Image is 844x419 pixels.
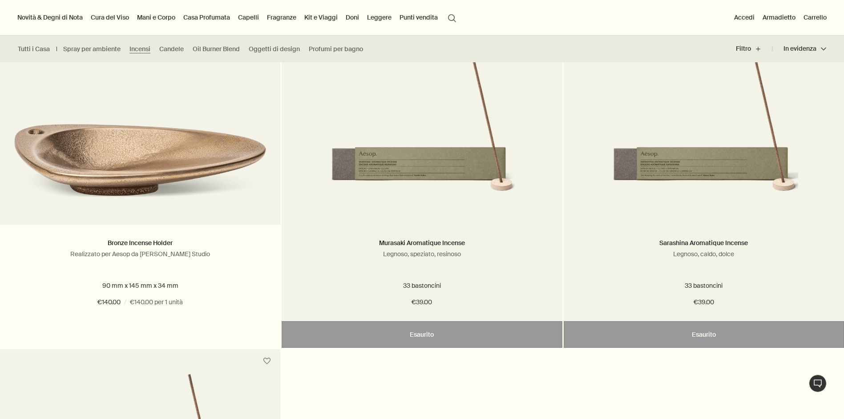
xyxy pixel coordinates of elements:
a: A stick of Murasaki Aromatique Incense in the Kanuma pumice holder, alongside carton packaging. [282,47,562,225]
p: Realizzato per Aesop da [PERSON_NAME] Studio [13,250,267,258]
button: Carrello [802,12,828,23]
a: Candele [159,45,184,53]
a: Sarashina Aromatique Incense [659,239,748,247]
img: A stick of Murasaki Aromatique Incense in the Kanuma pumice holder, alongside carton packaging. [328,47,516,211]
p: Legnoso, caldo, dolce [577,250,831,258]
button: Accedi [732,12,756,23]
a: Mani e Corpo [135,12,177,23]
p: Legnoso, speziato, resinoso [295,250,549,258]
a: Bronze Incense Holder [108,239,173,247]
a: Oggetti di design [249,45,300,53]
button: In evidenza [772,38,826,60]
button: Punti vendita [398,12,440,23]
span: €140.00 [97,297,121,308]
span: €39.00 [694,297,714,308]
button: Apri ricerca [444,9,460,26]
img: A stick of Sarashina Aromatique Incense in the Kanuma pumice holder, alongside carton packaging. [610,47,798,211]
button: Esaurito - €39.00 [564,321,844,348]
button: Filtro [736,38,772,60]
button: Novità & Degni di Nota [16,12,85,23]
a: Armadietto [761,12,797,23]
a: Capelli [236,12,261,23]
a: Profumi per bagno [309,45,363,53]
span: / [124,297,126,308]
a: Leggere [365,12,393,23]
a: Incensi [129,45,150,53]
a: Oil Burner Blend [193,45,240,53]
a: Fragranze [265,12,298,23]
a: Doni [344,12,361,23]
a: Cura del Viso [89,12,131,23]
a: Murasaki Aromatique Incense [379,239,465,247]
a: Spray per ambiente [63,45,121,53]
img: Bronze Incense Holder [13,105,267,211]
a: Casa Profumata [182,12,232,23]
a: Kit e Viaggi [303,12,339,23]
a: Tutti i Casa [18,45,50,53]
button: Live Assistance [809,375,827,392]
button: Esaurito - €39.00 [282,321,562,348]
span: €140.00 per 1 unità [130,297,183,308]
button: Salva nell'armadietto. [259,353,275,369]
span: €39.00 [412,297,432,308]
a: A stick of Sarashina Aromatique Incense in the Kanuma pumice holder, alongside carton packaging. [564,47,844,225]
